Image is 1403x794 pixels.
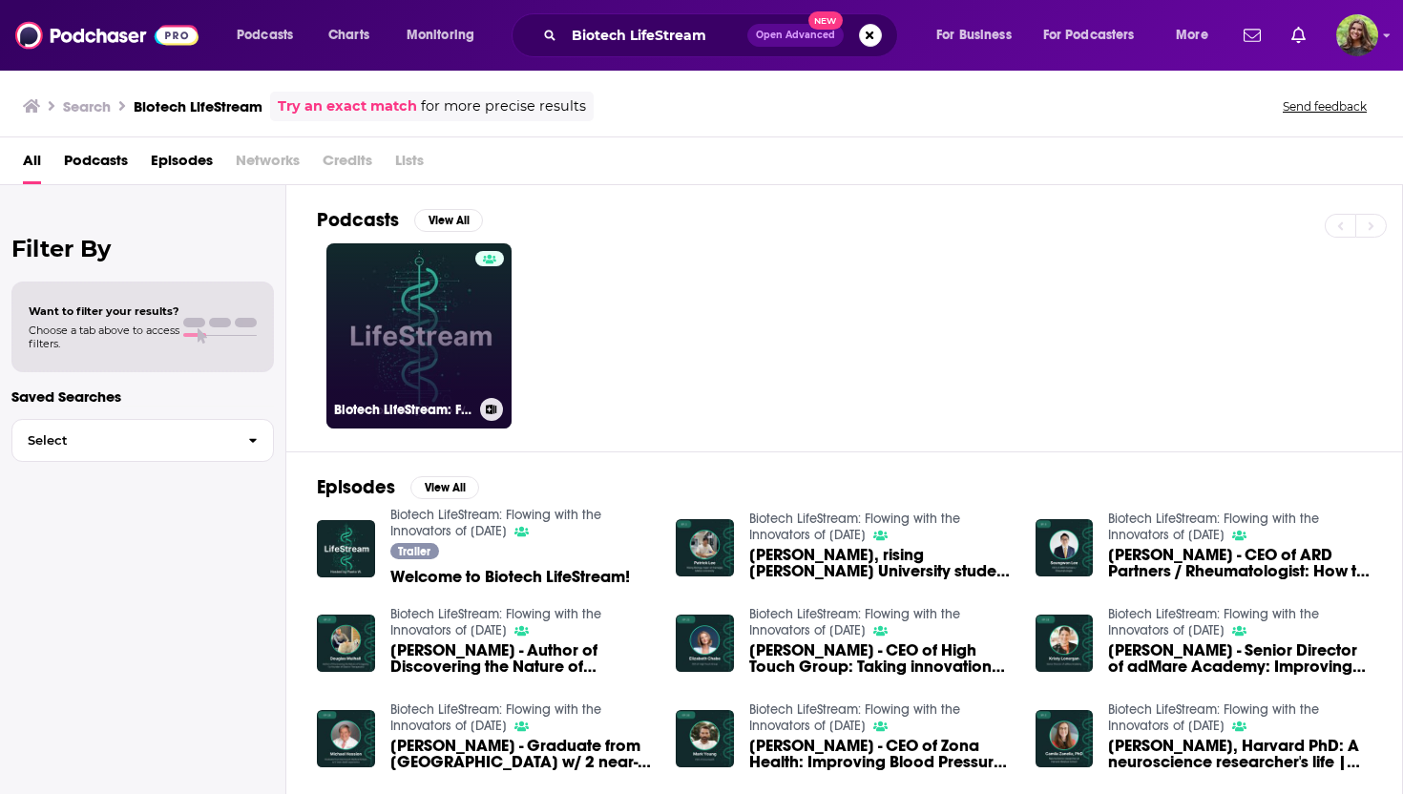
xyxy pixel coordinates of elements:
[317,710,375,768] img: Michael Hession - Graduate from Dartmouth Medical School w/ 2 near-death experiences: Life as a p...
[1108,606,1319,638] a: Biotech LifeStream: Flowing with the Innovators of Tomorrow
[64,145,128,184] a: Podcasts
[1036,519,1094,577] img: Seungwon Lee - CEO of ARD Partners / Rheumatologist: How to start a succesful Biotech Business | ...
[328,22,369,49] span: Charts
[398,546,430,557] span: Trailer
[223,20,318,51] button: open menu
[278,95,417,117] a: Try an exact match
[1108,547,1372,579] a: Seungwon Lee - CEO of ARD Partners / Rheumatologist: How to start a succesful Biotech Business | ...
[390,606,601,638] a: Biotech LifeStream: Flowing with the Innovators of Tomorrow
[29,324,179,350] span: Choose a tab above to access filters.
[808,11,843,30] span: New
[11,387,274,406] p: Saved Searches
[1031,20,1162,51] button: open menu
[564,20,747,51] input: Search podcasts, credits, & more...
[390,507,601,539] a: Biotech LifeStream: Flowing with the Innovators of Tomorrow
[1108,738,1372,770] span: [PERSON_NAME], Harvard PhD: A neuroscience researcher's life | Collaboration in research | Lookin...
[151,145,213,184] a: Episodes
[1108,701,1319,734] a: Biotech LifeStream: Flowing with the Innovators of Tomorrow
[421,95,586,117] span: for more precise results
[1036,710,1094,768] img: Camila Zanella, Harvard PhD: A neuroscience researcher's life | Collaboration in research | Looki...
[749,642,1013,675] a: Elizabeth Chabe - CEO of High Touch Group: Taking innovation into to the market, attending colleg...
[236,145,300,184] span: Networks
[749,642,1013,675] span: [PERSON_NAME] - CEO of High Touch Group: Taking innovation into to the market, attending college ...
[317,208,483,232] a: PodcastsView All
[1108,547,1372,579] span: [PERSON_NAME] - CEO of ARD Partners / Rheumatologist: How to start a succesful Biotech Business |...
[134,97,262,115] h3: Biotech LifeStream
[317,615,375,673] img: Douglas Mulhall - Author of Discovering the Nature of Longevity and Co-founder of Elastrin Therap...
[11,419,274,462] button: Select
[530,13,916,57] div: Search podcasts, credits, & more...
[390,642,654,675] span: [PERSON_NAME] - Author of Discovering the Nature of Longevity and Co-founder of Elastrin Therapeu...
[676,615,734,673] img: Elizabeth Chabe - CEO of High Touch Group: Taking innovation into to the market, attending colleg...
[676,710,734,768] img: Mark Young - CEO of Zona Health: Improving Blood Pressure with Isometrics
[1336,14,1378,56] img: User Profile
[936,22,1012,49] span: For Business
[334,402,472,418] h3: Biotech LifeStream: Flowing with the Innovators of [DATE]
[390,701,601,734] a: Biotech LifeStream: Flowing with the Innovators of Tomorrow
[1277,98,1372,115] button: Send feedback
[316,20,381,51] a: Charts
[326,243,512,428] a: Biotech LifeStream: Flowing with the Innovators of [DATE]
[749,547,1013,579] span: [PERSON_NAME], rising [PERSON_NAME] University student - Background as a Biotech Student-enthusia...
[12,434,233,447] span: Select
[393,20,499,51] button: open menu
[749,701,960,734] a: Biotech LifeStream: Flowing with the Innovators of Tomorrow
[1336,14,1378,56] button: Show profile menu
[323,145,372,184] span: Credits
[390,642,654,675] a: Douglas Mulhall - Author of Discovering the Nature of Longevity and Co-founder of Elastrin Therap...
[414,209,483,232] button: View All
[11,235,274,262] h2: Filter By
[923,20,1036,51] button: open menu
[1176,22,1208,49] span: More
[395,145,424,184] span: Lists
[1108,642,1372,675] span: [PERSON_NAME] - Senior Director of adMare Academy: Improving the Research Environment in [GEOGRAP...
[676,519,734,577] img: Patrick Lee, rising Carnegie-Mellon University student - Background as a Biotech Student-enthusia...
[390,569,630,585] a: Welcome to Biotech LifeStream!
[1336,14,1378,56] span: Logged in as reagan34226
[390,738,654,770] span: [PERSON_NAME] - Graduate from [GEOGRAPHIC_DATA] w/ 2 near-death experiences: Life as a physician ...
[749,547,1013,579] a: Patrick Lee, rising Carnegie-Mellon University student - Background as a Biotech Student-enthusia...
[407,22,474,49] span: Monitoring
[1108,738,1372,770] a: Camila Zanella, Harvard PhD: A neuroscience researcher's life | Collaboration in research | Looki...
[1043,22,1135,49] span: For Podcasters
[1108,511,1319,543] a: Biotech LifeStream: Flowing with the Innovators of Tomorrow
[390,738,654,770] a: Michael Hession - Graduate from Dartmouth Medical School w/ 2 near-death experiences: Life as a p...
[1036,615,1094,673] img: Kristy Lonergan - Senior Director of adMare Academy: Improving the Research Environment in Canada
[15,17,199,53] img: Podchaser - Follow, Share and Rate Podcasts
[756,31,835,40] span: Open Advanced
[317,520,375,578] img: Welcome to Biotech LifeStream!
[1162,20,1232,51] button: open menu
[1108,642,1372,675] a: Kristy Lonergan - Senior Director of adMare Academy: Improving the Research Environment in Canada
[749,511,960,543] a: Biotech LifeStream: Flowing with the Innovators of Tomorrow
[749,738,1013,770] span: [PERSON_NAME] - CEO of Zona Health: Improving Blood Pressure with [MEDICAL_DATA]
[317,475,395,499] h2: Episodes
[23,145,41,184] a: All
[63,97,111,115] h3: Search
[237,22,293,49] span: Podcasts
[317,208,399,232] h2: Podcasts
[749,738,1013,770] a: Mark Young - CEO of Zona Health: Improving Blood Pressure with Isometrics
[749,606,960,638] a: Biotech LifeStream: Flowing with the Innovators of Tomorrow
[29,304,179,318] span: Want to filter your results?
[1284,19,1313,52] a: Show notifications dropdown
[747,24,844,47] button: Open AdvancedNew
[1236,19,1268,52] a: Show notifications dropdown
[317,475,479,499] a: EpisodesView All
[410,476,479,499] button: View All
